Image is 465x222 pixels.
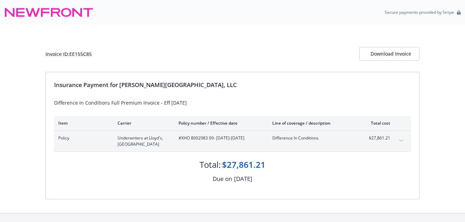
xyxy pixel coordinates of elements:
div: Total cost [364,120,390,126]
span: Underwriters at Lloyd's, [GEOGRAPHIC_DATA] [118,135,168,147]
div: Line of coverage / description [272,120,353,126]
div: Insurance Payment for [PERSON_NAME][GEOGRAPHIC_DATA], LLC [54,80,411,89]
span: Difference In Conditions [272,135,353,141]
div: Due on [213,174,232,183]
div: Invoice ID: EE155C85 [46,50,92,58]
span: $27,861.21 [364,135,390,141]
div: Total: [200,159,221,171]
p: Secure payments provided by Stripe [385,9,454,15]
div: Download Invoice [371,47,408,60]
div: Difference In Conditions Full Premium Invoice - Eff [DATE] [54,99,411,106]
div: Item [58,120,107,126]
div: PolicyUnderwriters at Lloyd's, [GEOGRAPHIC_DATA]#XHO 8002983 09- [DATE]-[DATE]Difference In Condi... [54,131,411,152]
div: Policy number / Effective date [179,120,261,126]
div: [DATE] [234,174,252,183]
button: expand content [396,135,407,146]
button: Download Invoice [359,47,419,61]
span: #XHO 8002983 09 - [DATE]-[DATE] [179,135,261,141]
span: Policy [58,135,107,141]
div: $27,861.21 [222,159,265,171]
div: Carrier [118,120,168,126]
